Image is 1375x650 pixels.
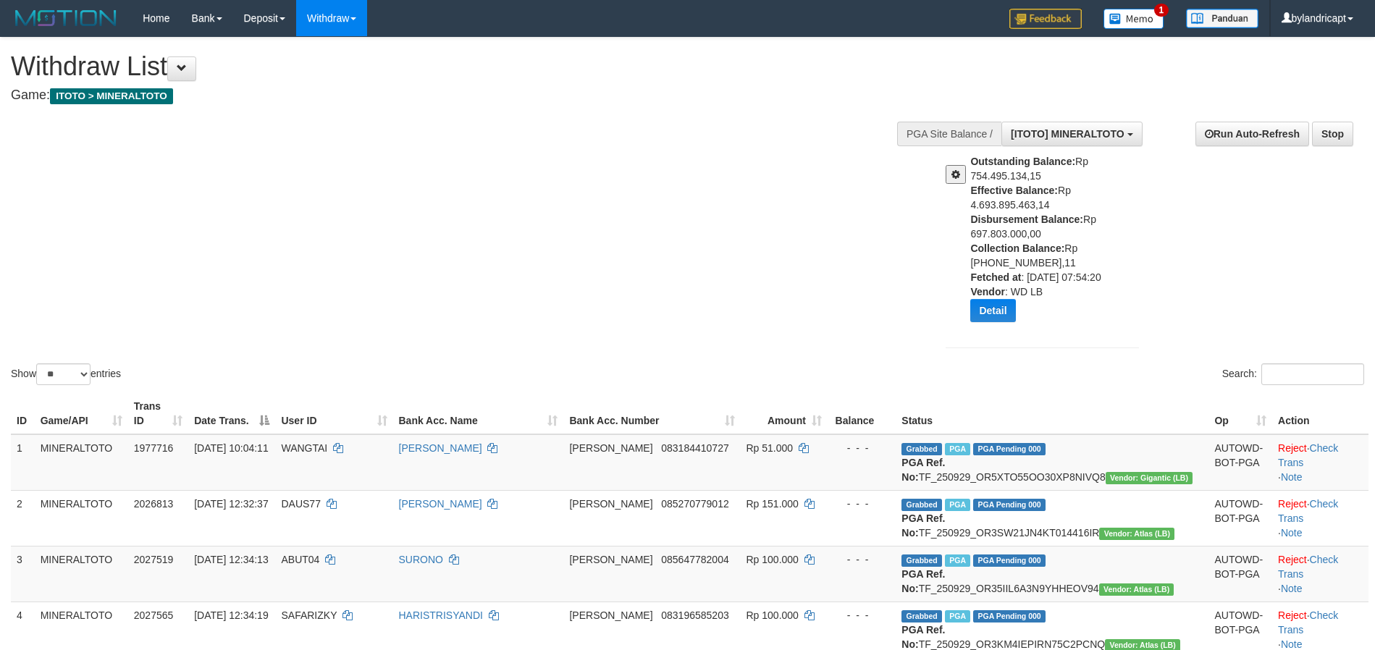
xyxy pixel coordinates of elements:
[901,512,945,539] b: PGA Ref. No:
[901,554,942,567] span: Grabbed
[970,299,1015,322] button: Detail
[281,442,327,454] span: WANGTAI
[1222,363,1364,385] label: Search:
[35,490,128,546] td: MINERALTOTO
[1281,638,1303,650] a: Note
[1154,4,1169,17] span: 1
[399,554,443,565] a: SURONO
[901,499,942,511] span: Grabbed
[569,498,652,510] span: [PERSON_NAME]
[393,393,564,434] th: Bank Acc. Name: activate to sort column ascending
[563,393,740,434] th: Bank Acc. Number: activate to sort column ascending
[569,442,652,454] span: [PERSON_NAME]
[1208,434,1272,491] td: AUTOWD-BOT-PGA
[11,7,121,29] img: MOTION_logo.png
[897,122,1001,146] div: PGA Site Balance /
[896,393,1208,434] th: Status
[1272,393,1368,434] th: Action
[833,608,890,622] div: - - -
[11,393,35,434] th: ID
[833,441,890,455] div: - - -
[35,434,128,491] td: MINERALTOTO
[1278,609,1338,636] a: Check Trans
[11,88,902,103] h4: Game:
[194,498,268,510] span: [DATE] 12:32:37
[281,609,337,621] span: SAFARIZKY
[134,554,174,565] span: 2027519
[945,443,970,455] span: Marked by bylanggota2
[901,568,945,594] b: PGA Ref. No:
[11,363,121,385] label: Show entries
[128,393,188,434] th: Trans ID: activate to sort column ascending
[281,554,319,565] span: ABUT04
[275,393,392,434] th: User ID: activate to sort column ascending
[661,442,728,454] span: Copy 083184410727 to clipboard
[399,498,482,510] a: [PERSON_NAME]
[188,393,275,434] th: Date Trans.: activate to sort column descending
[1281,471,1303,483] a: Note
[1208,490,1272,546] td: AUTOWD-BOT-PGA
[1281,527,1303,539] a: Note
[970,214,1083,225] b: Disbursement Balance:
[11,434,35,491] td: 1
[970,156,1075,167] b: Outstanding Balance:
[973,443,1046,455] span: PGA Pending
[569,609,652,621] span: [PERSON_NAME]
[1103,9,1164,29] img: Button%20Memo.svg
[569,554,652,565] span: [PERSON_NAME]
[399,442,482,454] a: [PERSON_NAME]
[134,609,174,621] span: 2027565
[1278,498,1307,510] a: Reject
[661,609,728,621] span: Copy 083196585203 to clipboard
[35,393,128,434] th: Game/API: activate to sort column ascending
[194,554,268,565] span: [DATE] 12:34:13
[901,457,945,483] b: PGA Ref. No:
[1099,528,1174,540] span: Vendor URL: https://dashboard.q2checkout.com/secure
[1278,609,1307,621] a: Reject
[1272,490,1368,546] td: · ·
[661,554,728,565] span: Copy 085647782004 to clipboard
[741,393,828,434] th: Amount: activate to sort column ascending
[50,88,173,104] span: ITOTO > MINERALTOTO
[35,546,128,602] td: MINERALTOTO
[747,442,794,454] span: Rp 51.000
[281,498,320,510] span: DAUS77
[747,609,799,621] span: Rp 100.000
[747,498,799,510] span: Rp 151.000
[661,498,728,510] span: Copy 085270779012 to clipboard
[833,497,890,511] div: - - -
[1106,472,1193,484] span: Vendor URL: https://dashboard.q2checkout.com/secure
[1261,363,1364,385] input: Search:
[973,554,1046,567] span: PGA Pending
[970,286,1004,297] b: Vendor
[1009,9,1082,29] img: Feedback.jpg
[36,363,91,385] select: Showentries
[970,242,1064,254] b: Collection Balance:
[1278,442,1307,454] a: Reject
[1099,583,1174,596] span: Vendor URL: https://dashboard.q2checkout.com/secure
[833,552,890,567] div: - - -
[970,185,1058,196] b: Effective Balance:
[970,154,1149,333] div: Rp 754.495.134,15 Rp 4.693.895.463,14 Rp 697.803.000,00 Rp [PHONE_NUMBER],11 : [DATE] 07:54:20 : ...
[1208,393,1272,434] th: Op: activate to sort column ascending
[1278,554,1307,565] a: Reject
[1312,122,1353,146] a: Stop
[134,442,174,454] span: 1977716
[901,610,942,622] span: Grabbed
[973,610,1046,622] span: PGA Pending
[747,554,799,565] span: Rp 100.000
[945,554,970,567] span: Marked by bylanggota2
[11,490,35,546] td: 2
[1278,442,1338,468] a: Check Trans
[945,610,970,622] span: Marked by bylanggota2
[194,609,268,621] span: [DATE] 12:34:19
[1278,554,1338,580] a: Check Trans
[11,52,902,81] h1: Withdraw List
[1001,122,1142,146] button: [ITOTO] MINERALTOTO
[11,546,35,602] td: 3
[1278,498,1338,524] a: Check Trans
[1272,546,1368,602] td: · ·
[945,499,970,511] span: Marked by bylanggota2
[134,498,174,510] span: 2026813
[1011,128,1124,140] span: [ITOTO] MINERALTOTO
